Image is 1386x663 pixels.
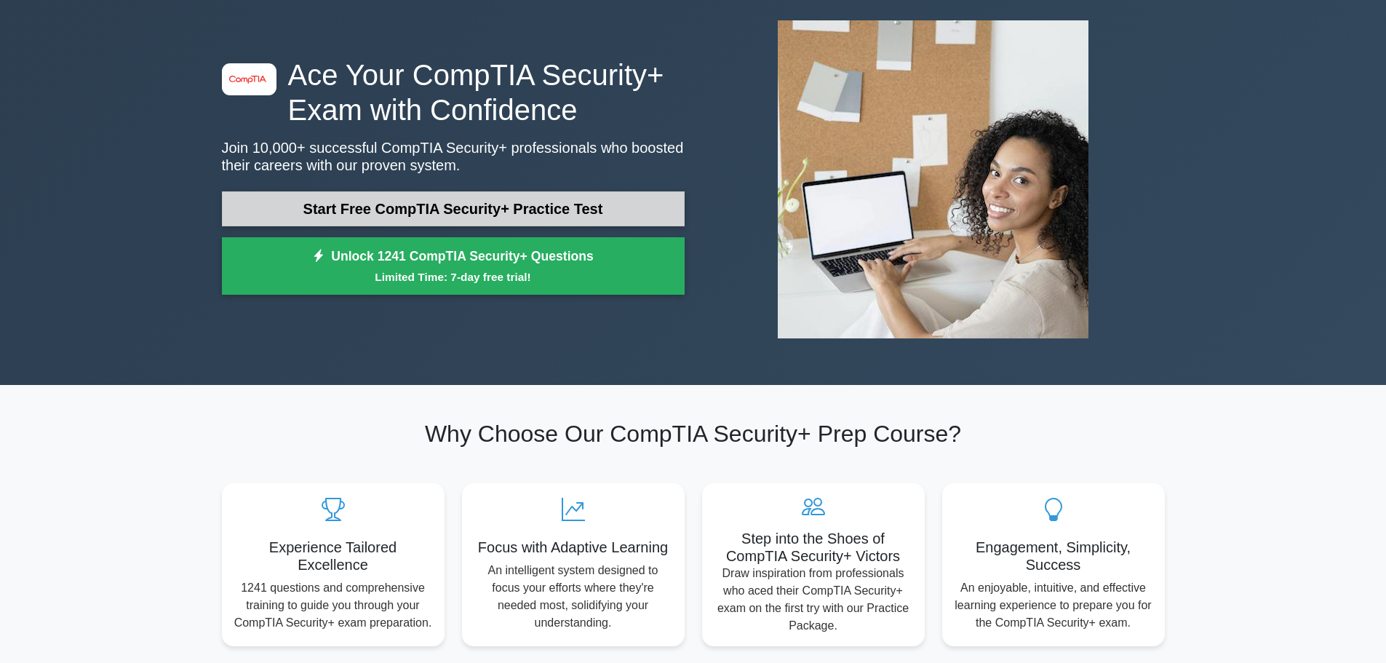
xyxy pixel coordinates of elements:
h2: Why Choose Our CompTIA Security+ Prep Course? [222,420,1165,448]
a: Start Free CompTIA Security+ Practice Test [222,191,685,226]
h5: Step into the Shoes of CompTIA Security+ Victors [714,530,913,565]
p: 1241 questions and comprehensive training to guide you through your CompTIA Security+ exam prepar... [234,579,433,632]
p: An enjoyable, intuitive, and effective learning experience to prepare you for the CompTIA Securit... [954,579,1153,632]
p: Join 10,000+ successful CompTIA Security+ professionals who boosted their careers with our proven... [222,139,685,174]
a: Unlock 1241 CompTIA Security+ QuestionsLimited Time: 7-day free trial! [222,237,685,295]
h5: Focus with Adaptive Learning [474,539,673,556]
small: Limited Time: 7-day free trial! [240,269,666,285]
h5: Engagement, Simplicity, Success [954,539,1153,573]
h1: Ace Your CompTIA Security+ Exam with Confidence [222,57,685,127]
h5: Experience Tailored Excellence [234,539,433,573]
p: An intelligent system designed to focus your efforts where they're needed most, solidifying your ... [474,562,673,632]
p: Draw inspiration from professionals who aced their CompTIA Security+ exam on the first try with o... [714,565,913,635]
